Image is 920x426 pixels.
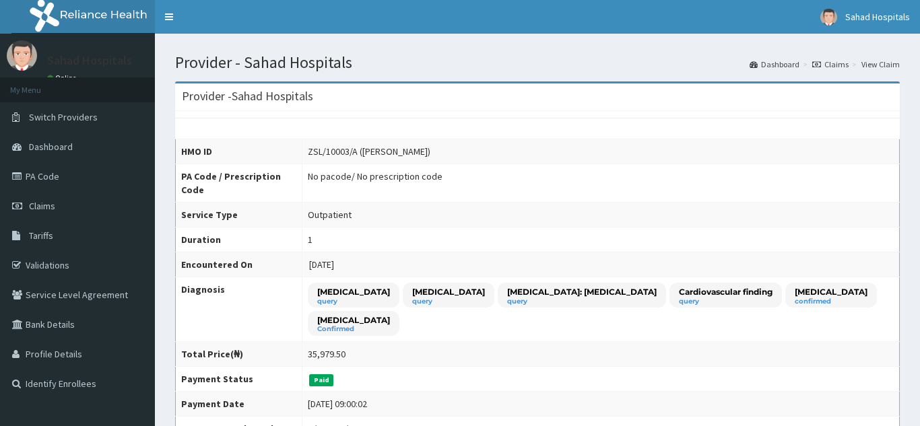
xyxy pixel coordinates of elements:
[679,298,773,305] small: query
[412,286,485,297] p: [MEDICAL_DATA]
[176,203,302,227] th: Service Type
[176,164,302,203] th: PA Code / Prescription Code
[507,298,657,305] small: query
[795,286,867,297] p: [MEDICAL_DATA]
[176,252,302,277] th: Encountered On
[845,11,910,23] span: Sahad Hospitals
[182,90,313,102] h3: Provider - Sahad Hospitals
[29,111,98,123] span: Switch Providers
[317,298,390,305] small: query
[308,233,313,246] div: 1
[820,9,837,26] img: User Image
[29,229,53,242] span: Tariffs
[412,298,485,305] small: query
[176,367,302,392] th: Payment Status
[507,286,657,297] p: [MEDICAL_DATA]: [MEDICAL_DATA]
[812,59,849,70] a: Claims
[176,139,302,164] th: HMO ID
[176,277,302,342] th: Diagnosis
[47,73,79,83] a: Online
[317,286,390,297] p: [MEDICAL_DATA]
[309,374,333,386] span: Paid
[308,145,430,158] div: ZSL/10003/A ([PERSON_NAME])
[308,208,352,221] div: Outpatient
[317,314,390,326] p: [MEDICAL_DATA]
[47,55,132,67] p: Sahad Hospitals
[308,347,346,361] div: 35,979.50
[750,59,799,70] a: Dashboard
[795,298,867,305] small: confirmed
[861,59,900,70] a: View Claim
[176,227,302,252] th: Duration
[679,286,773,297] p: Cardiovascular finding
[308,170,442,183] div: No pacode / No prescription code
[7,40,37,71] img: User Image
[176,342,302,367] th: Total Price(₦)
[29,200,55,212] span: Claims
[309,258,334,271] span: [DATE]
[317,326,390,332] small: Confirmed
[29,141,73,153] span: Dashboard
[175,54,900,71] h1: Provider - Sahad Hospitals
[308,397,367,411] div: [DATE] 09:00:02
[176,392,302,417] th: Payment Date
